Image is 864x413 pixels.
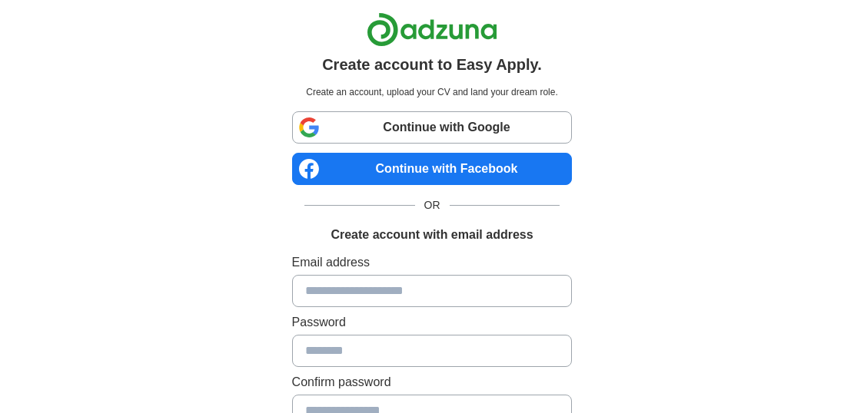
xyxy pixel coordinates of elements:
a: Continue with Google [292,111,573,144]
h1: Create account to Easy Apply. [322,53,542,76]
h1: Create account with email address [331,226,533,244]
span: OR [415,197,450,213]
img: Adzuna logo [367,12,497,47]
p: Create an account, upload your CV and land your dream role. [295,85,570,99]
label: Confirm password [292,373,573,392]
label: Email address [292,253,573,272]
a: Continue with Facebook [292,153,573,185]
label: Password [292,313,573,332]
